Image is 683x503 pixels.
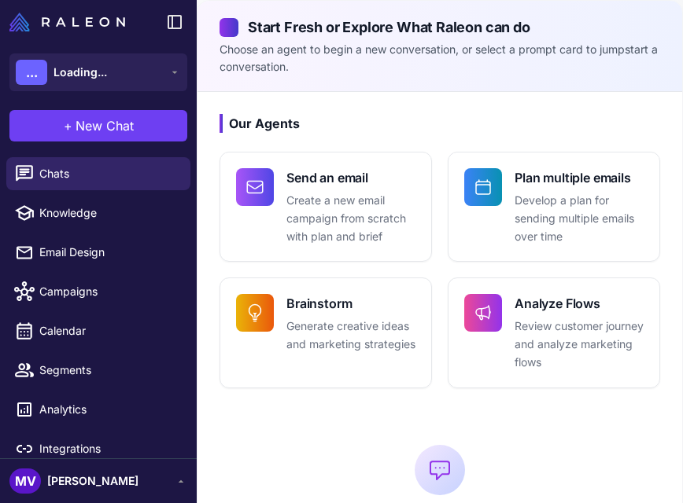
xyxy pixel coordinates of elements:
a: Calendar [6,314,190,347]
button: BrainstormGenerate creative ideas and marketing strategies [220,277,432,387]
h4: Send an email [286,168,415,187]
a: Raleon Logo [9,13,131,31]
span: Loading... [54,64,107,81]
button: Send an emailCreate a new email campaign from scratch with plan and brief [220,152,432,262]
span: + [64,116,72,135]
p: Choose an agent to begin a new conversation, or select a prompt card to jumpstart a conversation. [220,41,660,75]
div: MV [9,468,41,494]
p: Develop a plan for sending multiple emails over time [515,192,644,245]
span: New Chat [76,116,134,135]
h4: Plan multiple emails [515,168,644,187]
h4: Brainstorm [286,294,415,313]
p: Create a new email campaign from scratch with plan and brief [286,192,415,245]
a: Email Design [6,236,190,269]
span: Analytics [39,401,178,418]
img: Raleon Logo [9,13,125,31]
p: Generate creative ideas and marketing strategies [286,318,415,354]
h2: Start Fresh or Explore What Raleon can do [220,17,660,38]
span: Campaigns [39,283,178,300]
a: Campaigns [6,275,190,308]
span: Integrations [39,440,178,457]
span: Segments [39,362,178,379]
button: Plan multiple emailsDevelop a plan for sending multiple emails over time [448,152,660,262]
p: Review customer journey and analyze marketing flows [515,318,644,371]
button: Analyze FlowsReview customer journey and analyze marketing flows [448,277,660,387]
a: Chats [6,157,190,190]
a: Knowledge [6,196,190,229]
a: Segments [6,354,190,387]
h4: Analyze Flows [515,294,644,313]
a: Analytics [6,393,190,426]
span: Calendar [39,322,178,340]
button: ...Loading... [9,53,187,91]
span: [PERSON_NAME] [47,472,138,490]
span: Email Design [39,244,178,261]
div: ... [16,60,47,85]
a: Integrations [6,432,190,465]
h3: Our Agents [220,114,660,133]
span: Chats [39,165,178,182]
button: +New Chat [9,110,187,141]
span: Knowledge [39,204,178,222]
